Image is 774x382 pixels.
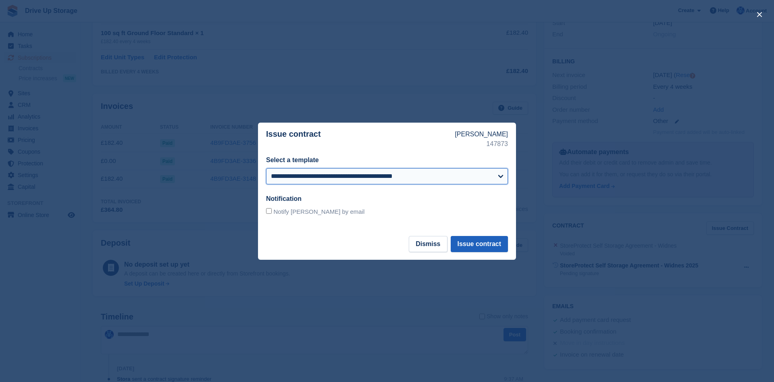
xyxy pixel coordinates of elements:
button: Issue contract [451,236,508,252]
span: Notify [PERSON_NAME] by email [273,208,364,215]
p: 147873 [455,139,508,149]
label: Notification [266,195,302,202]
label: Select a template [266,157,319,163]
button: close [753,8,766,21]
input: Notify [PERSON_NAME] by email [266,208,272,214]
p: [PERSON_NAME] [455,129,508,139]
button: Dismiss [409,236,447,252]
p: Issue contract [266,129,455,149]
